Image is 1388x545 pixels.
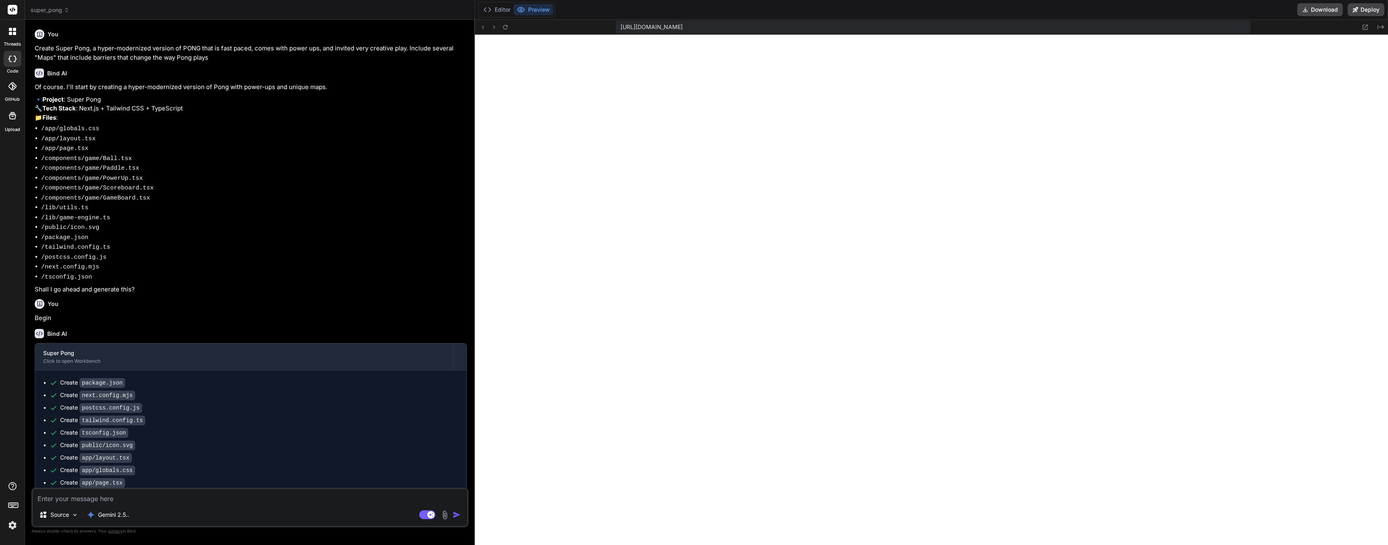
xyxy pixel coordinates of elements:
[41,214,110,221] code: /lib/game-engine.ts
[42,104,76,112] strong: Tech Stack
[79,378,125,388] code: package.json
[79,428,128,438] code: tsconfig.json
[41,244,110,251] code: /tailwind.config.ts
[48,300,59,308] h6: You
[4,41,21,48] label: threads
[43,358,445,364] div: Click to open Workbench
[47,69,67,77] h6: Bind AI
[98,511,129,519] p: Gemini 2.5..
[6,518,19,532] img: settings
[60,466,135,474] div: Create
[41,274,92,281] code: /tsconfig.json
[41,165,139,172] code: /components/game/Paddle.tsx
[60,478,125,487] div: Create
[453,511,461,519] img: icon
[41,264,99,270] code: /next.config.mjs
[41,155,132,162] code: /components/game/Ball.tsx
[60,453,132,462] div: Create
[7,68,18,75] label: code
[1297,3,1343,16] button: Download
[31,527,468,535] p: Always double-check its answers. Your in Bind
[41,185,154,191] code: /components/game/Scoreboard.tsx
[60,379,125,387] div: Create
[79,391,135,400] code: next.config.mjs
[475,35,1388,545] iframe: Preview
[42,114,56,121] strong: Files
[480,4,514,15] button: Editor
[41,195,150,202] code: /components/game/GameBoard.tsx
[1348,3,1384,16] button: Deploy
[79,478,125,488] code: app/page.tsx
[41,135,96,142] code: /app/layout.tsx
[79,403,142,413] code: postcss.config.js
[48,30,59,38] h6: You
[41,254,107,261] code: /postcss.config.js
[5,126,20,133] label: Upload
[60,416,145,424] div: Create
[35,343,453,370] button: Super PongClick to open Workbench
[60,404,142,412] div: Create
[35,95,467,123] p: 🔹 : Super Pong 🔧 : Next.js + Tailwind CSS + TypeScript 📁 :
[35,44,467,62] p: Create Super Pong, a hyper-modernized version of PONG that is fast paced, comes with power ups, a...
[41,125,99,132] code: /app/globals.css
[440,510,449,520] img: attachment
[31,6,69,14] span: super_pong
[87,511,95,519] img: Gemini 2.5 Pro
[60,429,128,437] div: Create
[41,145,88,152] code: /app/page.tsx
[79,416,145,425] code: tailwind.config.ts
[50,511,69,519] p: Source
[41,234,88,241] code: /package.json
[621,23,683,31] span: [URL][DOMAIN_NAME]
[41,224,99,231] code: /public/icon.svg
[42,96,64,103] strong: Project
[514,4,553,15] button: Preview
[79,453,132,463] code: app/layout.tsx
[35,314,467,323] p: Begin
[71,512,78,518] img: Pick Models
[108,528,123,533] span: privacy
[47,330,67,338] h6: Bind AI
[35,285,467,294] p: Shall I go ahead and generate this?
[41,204,88,211] code: /lib/utils.ts
[35,83,467,92] p: Of course. I'll start by creating a hyper-modernized version of Pong with power-ups and unique maps.
[5,96,20,103] label: GitHub
[79,441,135,450] code: public/icon.svg
[60,391,135,399] div: Create
[43,349,445,357] div: Super Pong
[79,466,135,475] code: app/globals.css
[60,441,135,449] div: Create
[41,175,143,182] code: /components/game/PowerUp.tsx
